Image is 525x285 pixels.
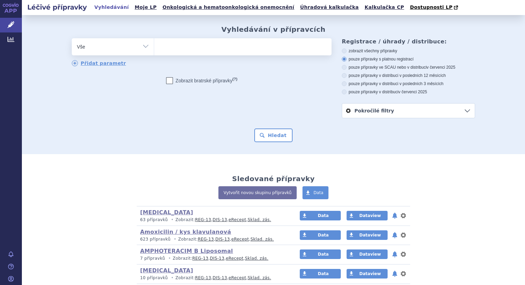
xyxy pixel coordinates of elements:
[133,3,159,12] a: Moje LP
[391,250,398,258] button: notifikace
[342,38,475,45] h3: Registrace / úhrady / distribuce:
[342,48,475,54] label: zobrazit všechny přípravky
[166,77,238,84] label: Zobrazit bratrské přípravky
[342,73,475,78] label: pouze přípravky v distribuci v posledních 12 měsících
[359,233,381,237] span: Dataview
[221,25,326,33] h2: Vyhledávání v přípravcích
[140,229,231,235] a: Amoxicilin / kys klavulanová
[140,248,233,254] a: AMPHOTERACIM B Liposomal
[140,256,165,261] span: 7 přípravků
[169,275,175,281] i: •
[427,65,455,70] span: v červenci 2025
[231,237,249,242] a: eRecept
[254,128,293,142] button: Hledat
[195,275,211,280] a: REG-13
[359,271,381,276] span: Dataview
[192,256,208,261] a: REG-13
[318,213,329,218] span: Data
[210,256,224,261] a: DIS-13
[160,3,296,12] a: Onkologická a hematoonkologická onemocnění
[300,230,341,240] a: Data
[342,81,475,86] label: pouze přípravky v distribuci v posledních 3 měsících
[400,212,407,220] button: nastavení
[72,60,126,66] a: Přidat parametr
[229,217,246,222] a: eRecept
[391,270,398,278] button: notifikace
[248,217,271,222] a: Sklad. zás.
[140,209,193,216] a: [MEDICAL_DATA]
[400,231,407,239] button: nastavení
[391,212,398,220] button: notifikace
[408,3,461,12] a: Dostupnosti LP
[140,275,168,280] span: 10 přípravků
[215,237,230,242] a: DIS-13
[172,236,178,242] i: •
[251,237,274,242] a: Sklad. zás.
[302,186,328,199] a: Data
[300,249,341,259] a: Data
[166,256,173,261] i: •
[400,250,407,258] button: nastavení
[359,252,381,257] span: Dataview
[342,89,475,95] label: pouze přípravky v distribuci
[169,217,175,223] i: •
[195,217,211,222] a: REG-13
[213,275,227,280] a: DIS-13
[313,190,323,195] span: Data
[400,270,407,278] button: nastavení
[232,77,237,81] abbr: (?)
[229,275,246,280] a: eRecept
[300,269,341,279] a: Data
[248,275,271,280] a: Sklad. zás.
[347,249,388,259] a: Dataview
[363,3,406,12] a: Kalkulačka CP
[198,237,214,242] a: REG-13
[140,236,287,242] p: Zobrazit: , , ,
[298,3,361,12] a: Úhradová kalkulačka
[92,3,131,12] a: Vyhledávání
[318,252,329,257] span: Data
[245,256,269,261] a: Sklad. zás.
[398,90,427,94] span: v červenci 2025
[22,2,92,12] h2: Léčivé přípravky
[232,175,315,183] h2: Sledované přípravky
[342,104,475,118] a: Pokročilé filtry
[347,269,388,279] a: Dataview
[226,256,244,261] a: eRecept
[140,217,168,222] span: 63 přípravků
[347,211,388,220] a: Dataview
[342,56,475,62] label: pouze přípravky s platnou registrací
[359,213,381,218] span: Dataview
[218,186,297,199] a: Vytvořit novou skupinu přípravků
[213,217,227,222] a: DIS-13
[140,217,287,223] p: Zobrazit: , , ,
[347,230,388,240] a: Dataview
[300,211,341,220] a: Data
[391,231,398,239] button: notifikace
[140,275,287,281] p: Zobrazit: , , ,
[140,237,171,242] span: 623 přípravků
[410,4,453,10] span: Dostupnosti LP
[318,233,329,237] span: Data
[140,256,287,261] p: Zobrazit: , , ,
[342,65,475,70] label: pouze přípravky ve SCAU nebo v distribuci
[318,271,329,276] span: Data
[140,267,193,274] a: [MEDICAL_DATA]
